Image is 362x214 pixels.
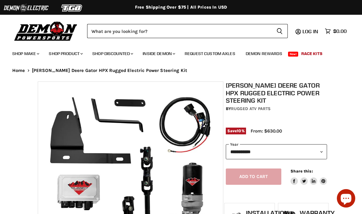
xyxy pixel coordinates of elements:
a: Rugged ATV Parts [231,106,271,111]
span: Log in [302,28,318,34]
img: Demon Electric Logo 2 [3,2,49,14]
span: From: $630.00 [251,128,282,134]
h1: [PERSON_NAME] Deere Gator HPX Rugged Electric Power Steering Kit [226,81,327,104]
img: Demon Powersports [12,20,79,42]
input: Search [87,24,271,38]
a: Inside Demon [138,47,179,60]
span: [PERSON_NAME] Deere Gator HPX Rugged Electric Power Steering Kit [32,68,187,73]
a: Demon Rewards [241,47,287,60]
span: $0.00 [333,28,347,34]
a: Shop Product [44,47,87,60]
a: Request Custom Axles [180,47,240,60]
a: Home [12,68,25,73]
button: Search [271,24,288,38]
a: Race Kits [297,47,327,60]
inbox-online-store-chat: Shopify online store chat [335,189,357,209]
ul: Main menu [8,45,345,60]
a: $0.00 [322,27,350,36]
a: Shop Discounted [88,47,137,60]
aside: Share this: [291,168,327,185]
select: year [226,144,327,159]
span: New! [288,52,298,57]
span: 10 [237,129,241,133]
form: Product [87,24,288,38]
span: Save % [226,128,246,134]
a: Shop Make [8,47,43,60]
img: TGB Logo 2 [49,2,95,14]
div: by [226,105,327,112]
a: Log in [300,29,322,34]
span: Share this: [291,169,313,173]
